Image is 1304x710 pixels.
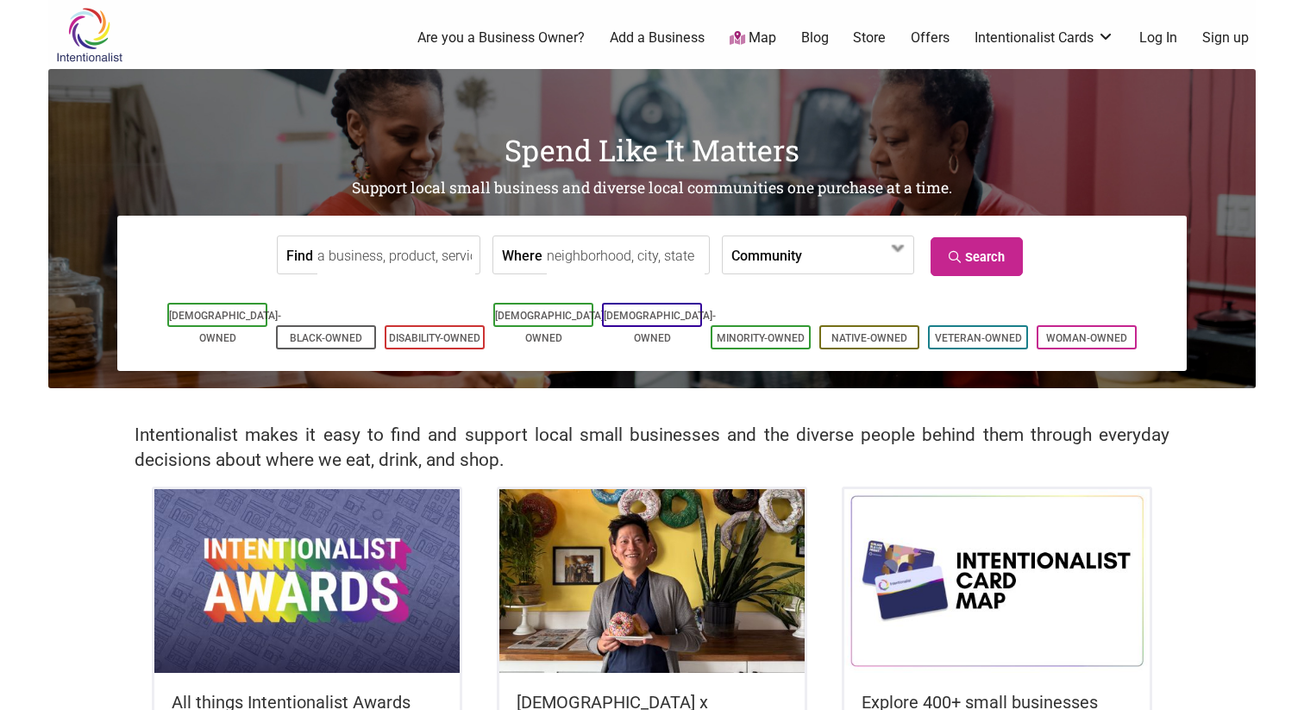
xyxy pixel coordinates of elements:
label: Where [502,236,542,273]
a: Search [931,237,1023,276]
a: Veteran-Owned [935,332,1022,344]
a: Blog [801,28,829,47]
a: Log In [1139,28,1177,47]
input: neighborhood, city, state [547,236,705,275]
label: Community [731,236,802,273]
a: Offers [911,28,950,47]
a: Minority-Owned [717,332,805,344]
h1: Spend Like It Matters [48,129,1256,171]
a: [DEMOGRAPHIC_DATA]-Owned [169,310,281,344]
a: Woman-Owned [1046,332,1127,344]
a: [DEMOGRAPHIC_DATA]-Owned [604,310,716,344]
a: Black-Owned [290,332,362,344]
h2: Intentionalist makes it easy to find and support local small businesses and the diverse people be... [135,423,1169,473]
input: a business, product, service [317,236,475,275]
a: Are you a Business Owner? [417,28,585,47]
a: Add a Business [610,28,705,47]
img: King Donuts - Hong Chhuor [499,489,805,672]
img: Intentionalist Card Map [844,489,1150,672]
h2: Support local small business and diverse local communities one purchase at a time. [48,178,1256,199]
label: Find [286,236,313,273]
a: Map [730,28,776,48]
img: Intentionalist Awards [154,489,460,672]
a: Disability-Owned [389,332,480,344]
a: Intentionalist Cards [975,28,1114,47]
a: [DEMOGRAPHIC_DATA]-Owned [495,310,607,344]
a: Native-Owned [831,332,907,344]
img: Intentionalist [48,7,130,63]
a: Sign up [1202,28,1249,47]
a: Store [853,28,886,47]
